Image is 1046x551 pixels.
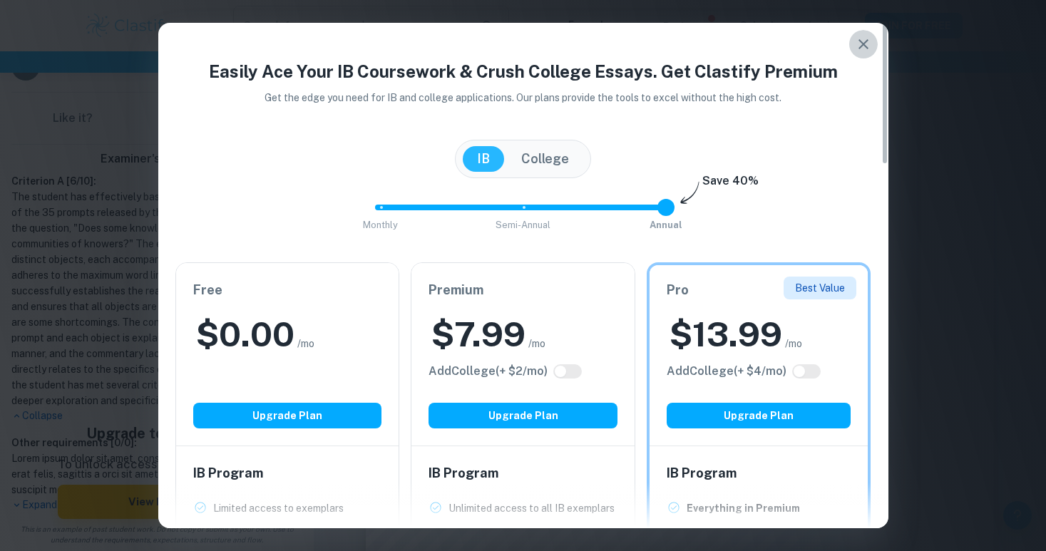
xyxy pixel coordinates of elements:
button: College [507,146,583,172]
h6: Pro [667,280,851,300]
span: Monthly [363,220,398,230]
span: /mo [785,336,802,351]
span: Semi-Annual [496,220,550,230]
h2: $ 13.99 [670,311,782,357]
h6: Click to see all the additional College features. [667,363,786,380]
span: /mo [297,336,314,351]
h6: Free [193,280,382,300]
h6: Click to see all the additional College features. [429,363,548,380]
h6: IB Program [429,463,617,483]
h2: $ 7.99 [431,311,525,357]
img: subscription-arrow.svg [680,181,699,205]
p: Get the edge you need for IB and college applications. Our plans provide the tools to excel witho... [245,90,801,105]
p: Best Value [795,280,845,296]
span: /mo [528,336,545,351]
button: IB [463,146,504,172]
h6: IB Program [193,463,382,483]
h6: IB Program [667,463,851,483]
h6: Premium [429,280,617,300]
button: Upgrade Plan [667,403,851,428]
h2: $ 0.00 [196,311,294,357]
h4: Easily Ace Your IB Coursework & Crush College Essays. Get Clastify Premium [175,58,871,84]
button: Upgrade Plan [193,403,382,428]
h6: Save 40% [702,172,759,197]
button: Upgrade Plan [429,403,617,428]
span: Annual [650,220,682,230]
